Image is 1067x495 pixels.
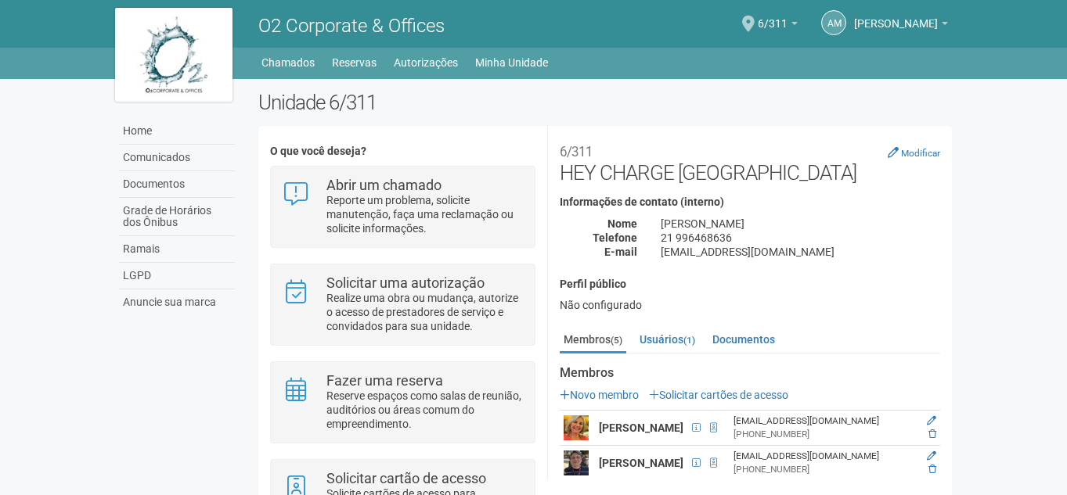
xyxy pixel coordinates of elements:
[821,10,846,35] a: AM
[119,145,235,171] a: Comunicados
[928,464,936,475] a: Excluir membro
[270,145,535,157] h4: O que você deseja?
[326,177,442,193] strong: Abrir um chamado
[708,328,779,351] a: Documentos
[326,291,523,333] p: Realize uma obra ou mudança, autorize o acesso de prestadores de serviço e convidados para sua un...
[564,450,589,475] img: user.png
[649,245,952,259] div: [EMAIL_ADDRESS][DOMAIN_NAME]
[283,374,523,431] a: Fazer uma reserva Reserve espaços como salas de reunião, auditórios ou áreas comum do empreendime...
[734,428,912,441] div: [PHONE_NUMBER]
[636,328,699,351] a: Usuários(1)
[261,52,315,74] a: Chamados
[927,415,936,426] a: Editar membro
[560,389,639,401] a: Novo membro
[283,276,523,333] a: Solicitar uma autorização Realize uma obra ou mudança, autorize o acesso de prestadores de serviç...
[560,298,940,312] div: Não configurado
[564,415,589,440] img: user.png
[258,91,953,114] h2: Unidade 6/311
[928,429,936,439] a: Excluir membro
[326,470,486,486] strong: Solicitar cartão de acesso
[326,372,443,389] strong: Fazer uma reserva
[607,217,637,230] strong: Nome
[599,457,683,469] strong: [PERSON_NAME]
[283,178,523,235] a: Abrir um chamado Reporte um problema, solicite manutenção, faça uma reclamação ou solicite inform...
[332,52,377,74] a: Reservas
[927,450,936,461] a: Editar membro
[560,196,940,208] h4: Informações de contato (interno)
[475,52,548,74] a: Minha Unidade
[611,335,622,346] small: (5)
[119,289,235,315] a: Anuncie sua marca
[115,8,233,102] img: logo.jpg
[683,335,695,346] small: (1)
[119,236,235,263] a: Ramais
[326,274,485,291] strong: Solicitar uma autorização
[604,246,637,258] strong: E-mail
[734,414,912,428] div: [EMAIL_ADDRESS][DOMAIN_NAME]
[394,52,458,74] a: Autorizações
[119,263,235,289] a: LGPD
[888,146,940,159] a: Modificar
[119,118,235,145] a: Home
[599,421,683,434] strong: [PERSON_NAME]
[560,144,593,160] small: 6/311
[593,231,637,244] strong: Telefone
[901,148,940,159] small: Modificar
[560,366,940,380] strong: Membros
[758,20,798,32] a: 6/311
[758,2,788,30] span: 6/311
[734,463,912,476] div: [PHONE_NUMBER]
[119,198,235,236] a: Grade de Horários dos Ônibus
[649,389,788,401] a: Solicitar cartões de acesso
[560,328,626,353] a: Membros(5)
[649,217,952,231] div: [PERSON_NAME]
[560,138,940,185] h2: HEY CHARGE [GEOGRAPHIC_DATA]
[854,20,948,32] a: [PERSON_NAME]
[258,15,445,37] span: O2 Corporate & Offices
[854,2,938,30] span: ADRIANA MACEDO DE SOUSA SIMÕES
[649,231,952,245] div: 21 996468636
[119,171,235,198] a: Documentos
[326,193,523,235] p: Reporte um problema, solicite manutenção, faça uma reclamação ou solicite informações.
[326,389,523,431] p: Reserve espaços como salas de reunião, auditórios ou áreas comum do empreendimento.
[560,278,940,290] h4: Perfil público
[734,450,912,463] div: [EMAIL_ADDRESS][DOMAIN_NAME]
